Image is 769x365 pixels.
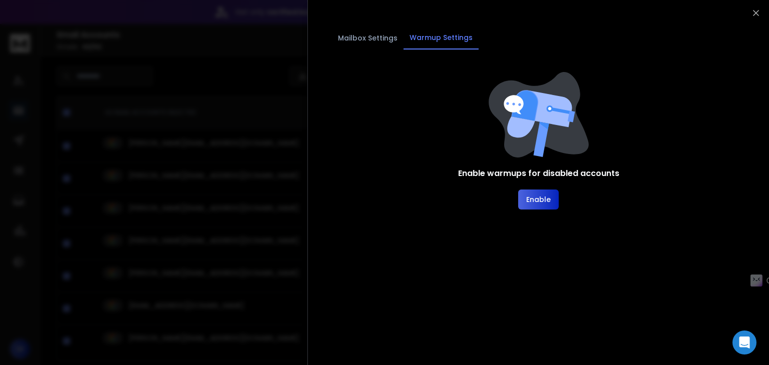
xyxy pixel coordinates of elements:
[332,27,404,49] button: Mailbox Settings
[458,167,619,179] h1: Enable warmups for disabled accounts
[732,330,756,354] div: Open Intercom Messenger
[489,72,589,157] img: image
[404,26,479,49] button: Warmup Settings
[518,189,559,209] button: Enable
